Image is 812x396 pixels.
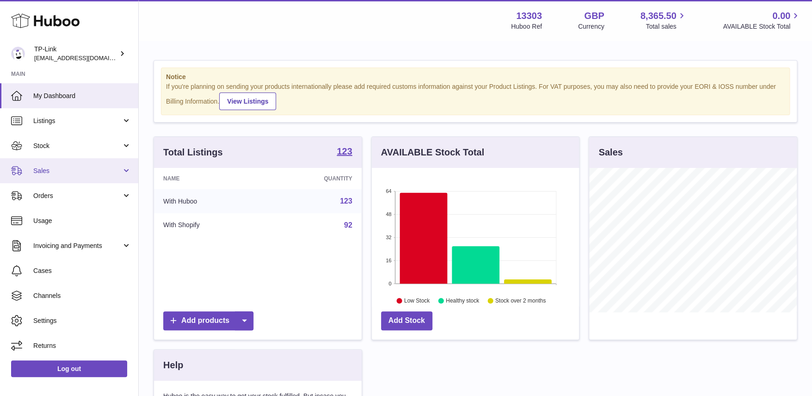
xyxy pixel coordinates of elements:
[154,189,266,213] td: With Huboo
[516,10,542,22] strong: 13303
[33,117,122,125] span: Listings
[33,217,131,225] span: Usage
[337,147,352,156] strong: 123
[495,297,546,304] text: Stock over 2 months
[381,311,432,330] a: Add Stock
[33,341,131,350] span: Returns
[640,10,687,31] a: 8,365.50 Total sales
[154,213,266,237] td: With Shopify
[266,168,362,189] th: Quantity
[386,258,391,263] text: 16
[646,22,687,31] span: Total sales
[640,10,677,22] span: 8,365.50
[584,10,604,22] strong: GBP
[166,73,785,81] strong: Notice
[166,82,785,110] div: If you're planning on sending your products internationally please add required customs informati...
[11,47,25,61] img: gaby.chen@tp-link.com
[772,10,790,22] span: 0.00
[163,359,183,371] h3: Help
[34,54,136,62] span: [EMAIL_ADDRESS][DOMAIN_NAME]
[33,192,122,200] span: Orders
[33,142,122,150] span: Stock
[33,291,131,300] span: Channels
[33,316,131,325] span: Settings
[163,311,253,330] a: Add products
[723,22,801,31] span: AVAILABLE Stock Total
[386,211,391,217] text: 48
[511,22,542,31] div: Huboo Ref
[578,22,604,31] div: Currency
[386,235,391,240] text: 32
[34,45,117,62] div: TP-Link
[33,92,131,100] span: My Dashboard
[154,168,266,189] th: Name
[404,297,430,304] text: Low Stock
[723,10,801,31] a: 0.00 AVAILABLE Stock Total
[386,188,391,194] text: 64
[33,266,131,275] span: Cases
[598,146,622,159] h3: Sales
[33,167,122,175] span: Sales
[446,297,480,304] text: Healthy stock
[340,197,352,205] a: 123
[388,281,391,286] text: 0
[163,146,223,159] h3: Total Listings
[33,241,122,250] span: Invoicing and Payments
[11,360,127,377] a: Log out
[219,93,276,110] a: View Listings
[337,147,352,158] a: 123
[344,221,352,229] a: 92
[381,146,484,159] h3: AVAILABLE Stock Total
